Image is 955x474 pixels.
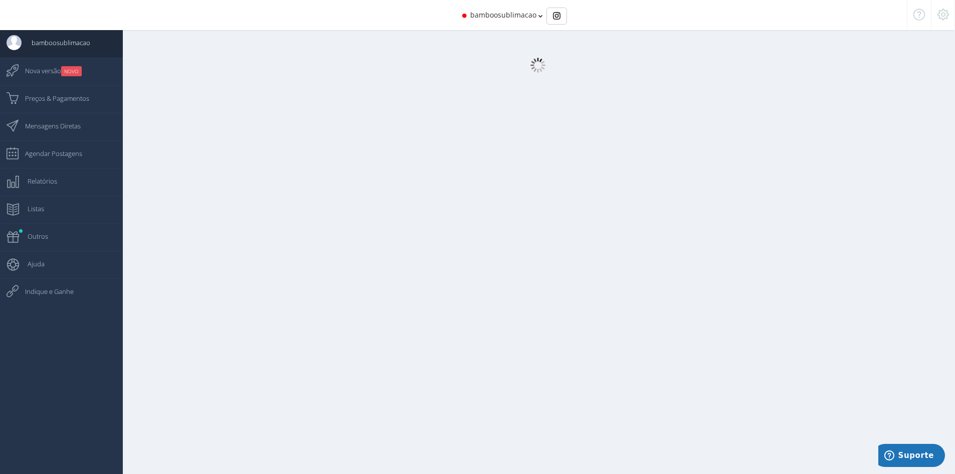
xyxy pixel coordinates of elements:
span: Agendar Postagens [15,141,82,166]
span: Mensagens Diretas [15,113,81,138]
span: Listas [18,196,44,221]
img: loader.gif [530,58,545,73]
iframe: Abre um widget para que você possa encontrar mais informações [878,444,945,469]
span: bamboosublimacao [22,30,90,55]
span: Preços & Pagamentos [15,86,89,111]
small: NOVO [61,66,82,76]
span: Outros [18,224,48,249]
span: Relatórios [18,169,57,194]
span: bamboosublimacao [470,10,536,20]
img: User Image [7,35,22,50]
span: Nova versão [15,58,82,83]
img: Instagram_simple_icon.svg [553,12,560,20]
span: Indique e Ganhe [15,279,74,304]
span: Ajuda [18,251,45,276]
div: Basic example [546,8,567,25]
